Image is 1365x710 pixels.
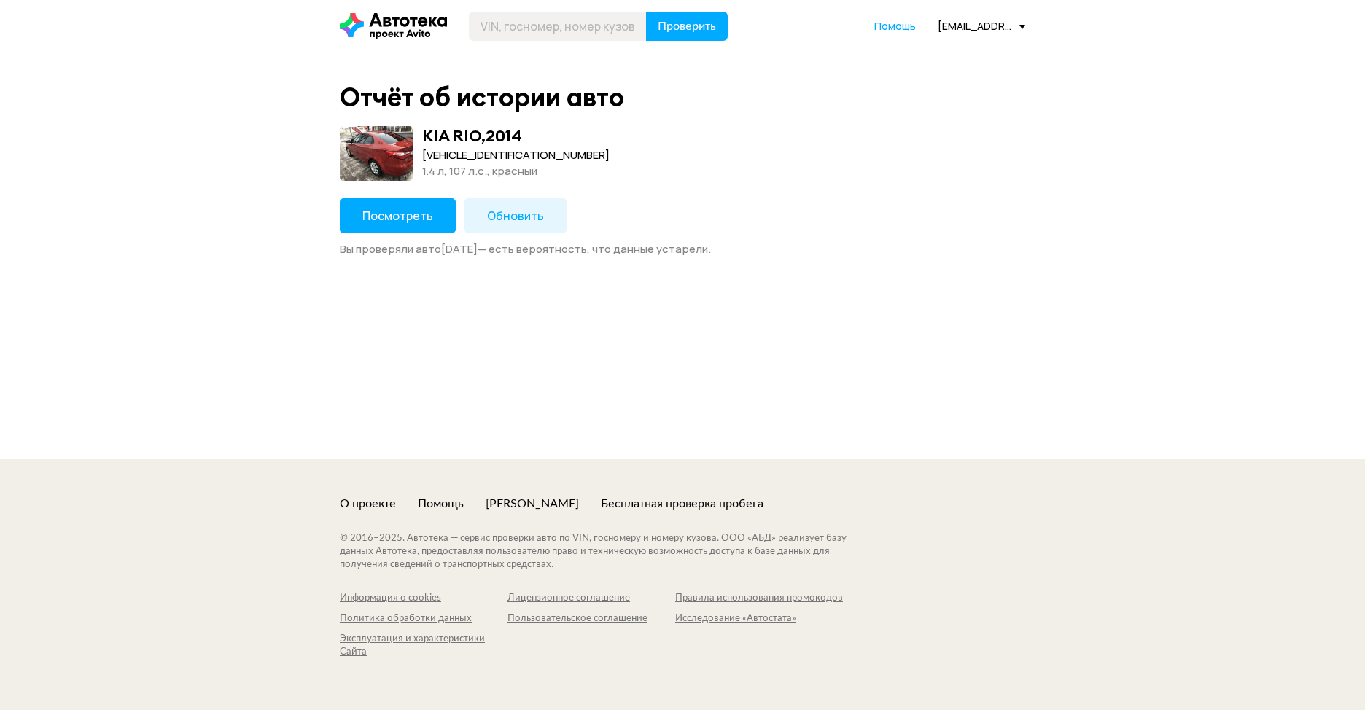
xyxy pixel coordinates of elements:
a: Пользовательское соглашение [507,612,675,625]
span: Обновить [487,208,544,224]
div: Вы проверяли авто [DATE] — есть вероятность, что данные устарели. [340,242,1025,257]
a: О проекте [340,496,396,512]
div: 1.4 л, 107 л.c., красный [422,163,610,179]
a: Бесплатная проверка пробега [601,496,763,512]
div: [EMAIL_ADDRESS][DOMAIN_NAME] [938,19,1025,33]
a: Эксплуатация и характеристики Сайта [340,633,507,659]
div: KIA RIO , 2014 [422,126,522,145]
input: VIN, госномер, номер кузова [469,12,647,41]
span: Проверить [658,20,716,32]
a: Помощь [418,496,464,512]
div: [VEHICLE_IDENTIFICATION_NUMBER] [422,147,610,163]
a: Лицензионное соглашение [507,592,675,605]
button: Обновить [464,198,567,233]
a: Политика обработки данных [340,612,507,625]
a: Правила использования промокодов [675,592,843,605]
a: [PERSON_NAME] [486,496,579,512]
span: Посмотреть [362,208,433,224]
a: Помощь [874,19,916,34]
div: © 2016– 2025 . Автотека — сервис проверки авто по VIN, госномеру и номеру кузова. ООО «АБД» реали... [340,532,876,571]
button: Посмотреть [340,198,456,233]
a: Исследование «Автостата» [675,612,843,625]
a: Информация о cookies [340,592,507,605]
span: Помощь [874,19,916,33]
button: Проверить [646,12,728,41]
div: Отчёт об истории авто [340,82,624,113]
